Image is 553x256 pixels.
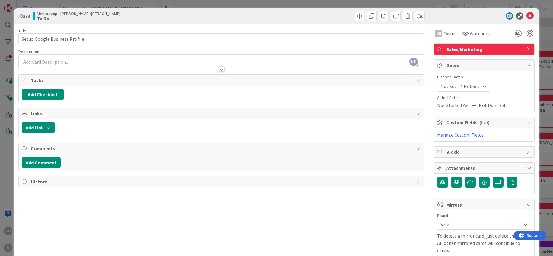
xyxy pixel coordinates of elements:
[446,201,523,208] span: Mirrors
[443,30,457,37] span: Owner
[22,157,61,168] button: Add Comment
[37,11,120,16] span: Mentorship - [PERSON_NAME]/[PERSON_NAME]
[18,12,30,20] span: ID
[437,132,484,138] a: Manage Custom Fields
[446,164,523,172] span: Attachments
[31,178,413,185] span: History
[470,30,489,37] span: Watchers
[440,220,518,229] span: Select...
[23,13,30,19] b: 233
[31,145,413,152] span: Comments
[435,30,442,37] div: KH
[464,83,480,90] span: Not Set
[446,62,523,69] span: Dates
[18,33,424,44] input: type card name here...
[31,110,413,117] span: Links
[446,46,523,53] span: Sales/Marketing
[437,102,469,109] span: Not Started Yet
[18,28,26,33] label: Title
[437,213,448,218] span: Board
[37,16,120,21] b: To Do
[22,89,64,100] button: Add Checklist
[440,83,456,90] span: Not Set
[446,119,523,126] span: Custom Fields
[479,119,489,125] span: ( 0/0 )
[13,1,27,8] span: Support
[409,58,418,66] span: KH
[437,74,531,80] span: Planned Dates
[479,102,506,109] span: Not Done Yet
[437,232,531,254] p: To delete a mirror card, just delete the card. All other mirrored cards will continue to exists.
[437,95,531,101] span: Actual Dates
[31,77,413,84] span: Tasks
[446,148,523,156] span: Block
[22,122,55,133] button: Add Link
[18,49,39,54] span: Description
